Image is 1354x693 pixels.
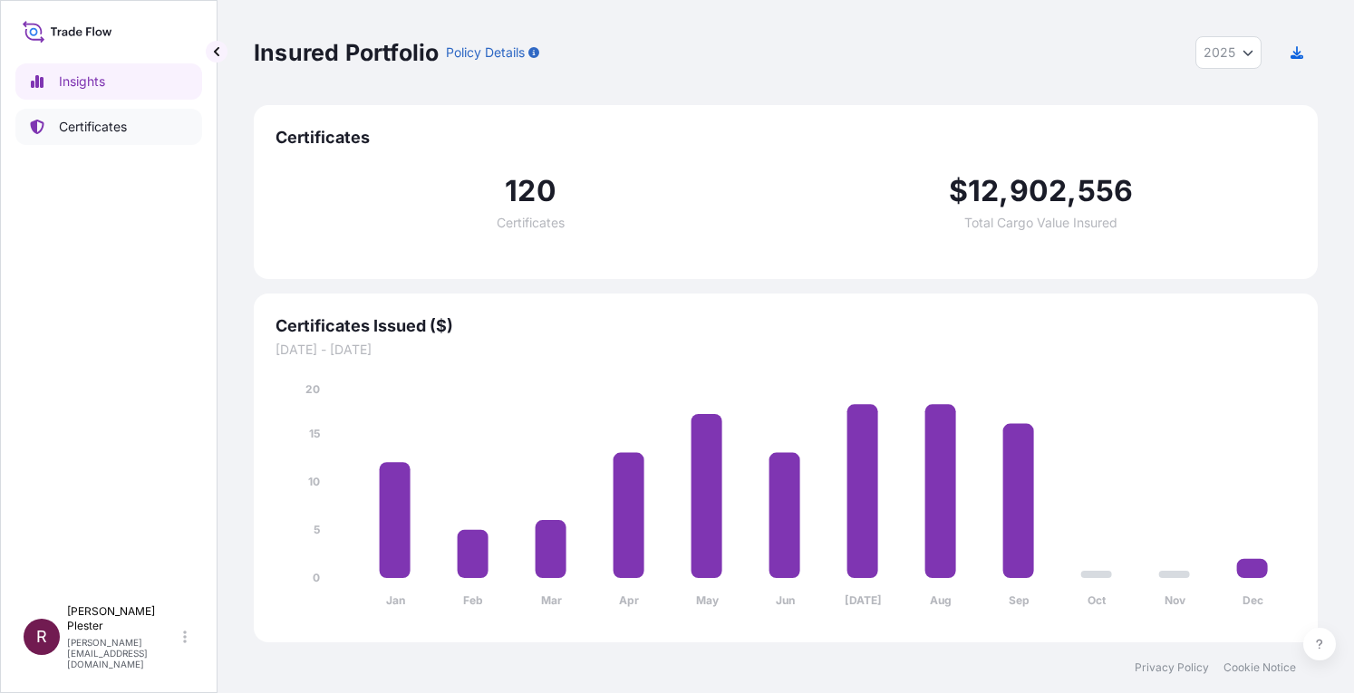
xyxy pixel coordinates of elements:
[1088,593,1107,607] tspan: Oct
[313,571,320,584] tspan: 0
[36,628,47,646] span: R
[308,475,320,488] tspan: 10
[1223,660,1296,675] a: Cookie Notice
[930,593,952,607] tspan: Aug
[59,118,127,136] p: Certificates
[314,523,320,536] tspan: 5
[276,341,1296,359] span: [DATE] - [DATE]
[696,593,720,607] tspan: May
[619,593,639,607] tspan: Apr
[305,382,320,396] tspan: 20
[1010,177,1068,206] span: 902
[1009,593,1030,607] tspan: Sep
[776,593,795,607] tspan: Jun
[67,637,179,669] p: [PERSON_NAME][EMAIL_ADDRESS][DOMAIN_NAME]
[1078,177,1134,206] span: 556
[67,604,179,633] p: [PERSON_NAME] Plester
[845,593,882,607] tspan: [DATE]
[1135,660,1209,675] a: Privacy Policy
[999,177,1009,206] span: ,
[964,217,1117,229] span: Total Cargo Value Insured
[254,38,439,67] p: Insured Portfolio
[15,109,202,145] a: Certificates
[59,72,105,91] p: Insights
[276,127,1296,149] span: Certificates
[1204,43,1235,62] span: 2025
[446,43,525,62] p: Policy Details
[1243,593,1263,607] tspan: Dec
[968,177,999,206] span: 12
[505,177,556,206] span: 120
[386,593,405,607] tspan: Jan
[276,315,1296,337] span: Certificates Issued ($)
[15,63,202,100] a: Insights
[1067,177,1077,206] span: ,
[497,217,565,229] span: Certificates
[541,593,562,607] tspan: Mar
[949,177,968,206] span: $
[309,427,320,440] tspan: 15
[463,593,483,607] tspan: Feb
[1195,36,1262,69] button: Year Selector
[1165,593,1186,607] tspan: Nov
